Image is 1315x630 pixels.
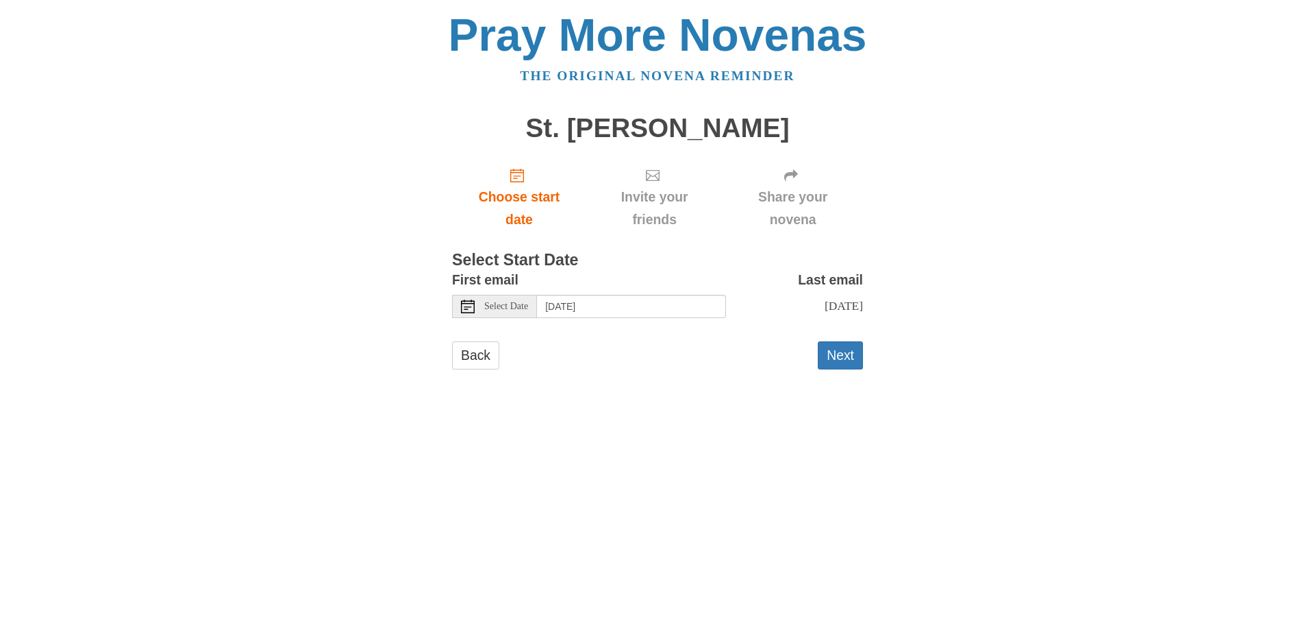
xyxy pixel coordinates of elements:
button: Next [818,341,863,369]
h3: Select Start Date [452,252,863,269]
span: Share your novena [736,186,849,231]
label: Last email [798,269,863,291]
span: Select Date [484,302,528,311]
a: Pray More Novenas [449,10,867,60]
a: The original novena reminder [521,69,795,83]
div: Click "Next" to confirm your start date first. [586,156,723,238]
label: First email [452,269,518,291]
a: Choose start date [452,156,586,238]
a: Back [452,341,499,369]
span: Invite your friends [600,186,709,231]
h1: St. [PERSON_NAME] [452,114,863,143]
span: [DATE] [825,299,863,313]
div: Click "Next" to confirm your start date first. [723,156,863,238]
span: Choose start date [466,186,573,231]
